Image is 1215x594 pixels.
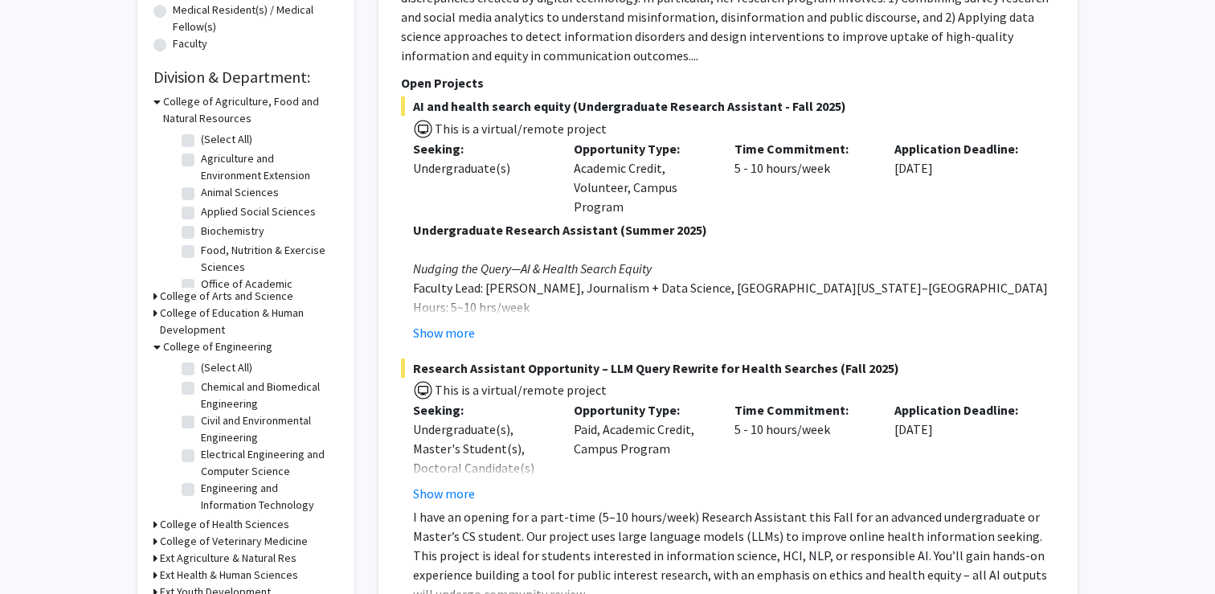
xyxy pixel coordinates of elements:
h3: Ext Agriculture & Natural Res [160,550,297,567]
div: [DATE] [882,139,1043,216]
label: Chemical and Biomedical Engineering [201,379,334,412]
div: [DATE] [882,400,1043,503]
p: Open Projects [401,73,1055,92]
label: (Select All) [201,359,252,376]
h3: College of Arts and Science [160,288,293,305]
label: Applied Social Sciences [201,203,316,220]
div: 5 - 10 hours/week [722,139,883,216]
label: Industrial and Systems Engineering [201,514,334,547]
h3: College of Engineering [163,338,272,355]
div: Undergraduate(s), Master's Student(s), Doctoral Candidate(s) (PhD, MD, DMD, PharmD, etc.) [413,420,550,516]
p: Opportunity Type: [574,400,710,420]
label: Animal Sciences [201,184,279,201]
div: 5 - 10 hours/week [722,400,883,503]
label: Civil and Environmental Engineering [201,412,334,446]
div: Undergraduate(s) [413,158,550,178]
button: Show more [413,323,475,342]
div: Academic Credit, Volunteer, Campus Program [562,139,722,216]
h3: Ext Health & Human Sciences [160,567,298,584]
h3: College of Veterinary Medicine [160,533,308,550]
label: (Select All) [201,131,252,148]
p: Application Deadline: [894,400,1031,420]
label: Office of Academic Programs [201,276,334,309]
h2: Division & Department: [153,68,338,87]
label: Agriculture and Environment Extension [201,150,334,184]
span: Research Assistant Opportunity – LLM Query Rewrite for Health Searches (Fall 2025) [401,358,1055,378]
p: Opportunity Type: [574,139,710,158]
iframe: Chat [12,522,68,582]
label: Faculty [173,35,207,52]
h3: College of Agriculture, Food and Natural Resources [163,93,338,127]
p: Seeking: [413,400,550,420]
em: Nudging the Query—AI & Health Search Equity [413,260,652,277]
span: AI and health search equity (Undergraduate Research Assistant - Fall 2025) [401,96,1055,116]
span: Faculty Lead: [PERSON_NAME], Journalism + Data Science, [GEOGRAPHIC_DATA][US_STATE]–[GEOGRAPHIC_D... [413,280,1048,296]
label: Food, Nutrition & Exercise Sciences [201,242,334,276]
button: Show more [413,484,475,503]
span: This is a virtual/remote project [433,121,607,137]
h3: College of Health Sciences [160,516,289,533]
label: Engineering and Information Technology [201,480,334,514]
span: Hours: 5~10 hrs/week [413,299,530,315]
span: This is a virtual/remote project [433,382,607,398]
label: Medical Resident(s) / Medical Fellow(s) [173,2,338,35]
p: Time Commitment: [734,139,871,158]
p: Seeking: [413,139,550,158]
p: Application Deadline: [894,139,1031,158]
strong: Undergraduate Research Assistant (Summer 2025) [413,222,707,238]
p: Time Commitment: [734,400,871,420]
label: Electrical Engineering and Computer Science [201,446,334,480]
label: Biochemistry [201,223,264,240]
div: Paid, Academic Credit, Campus Program [562,400,722,503]
h3: College of Education & Human Development [160,305,338,338]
